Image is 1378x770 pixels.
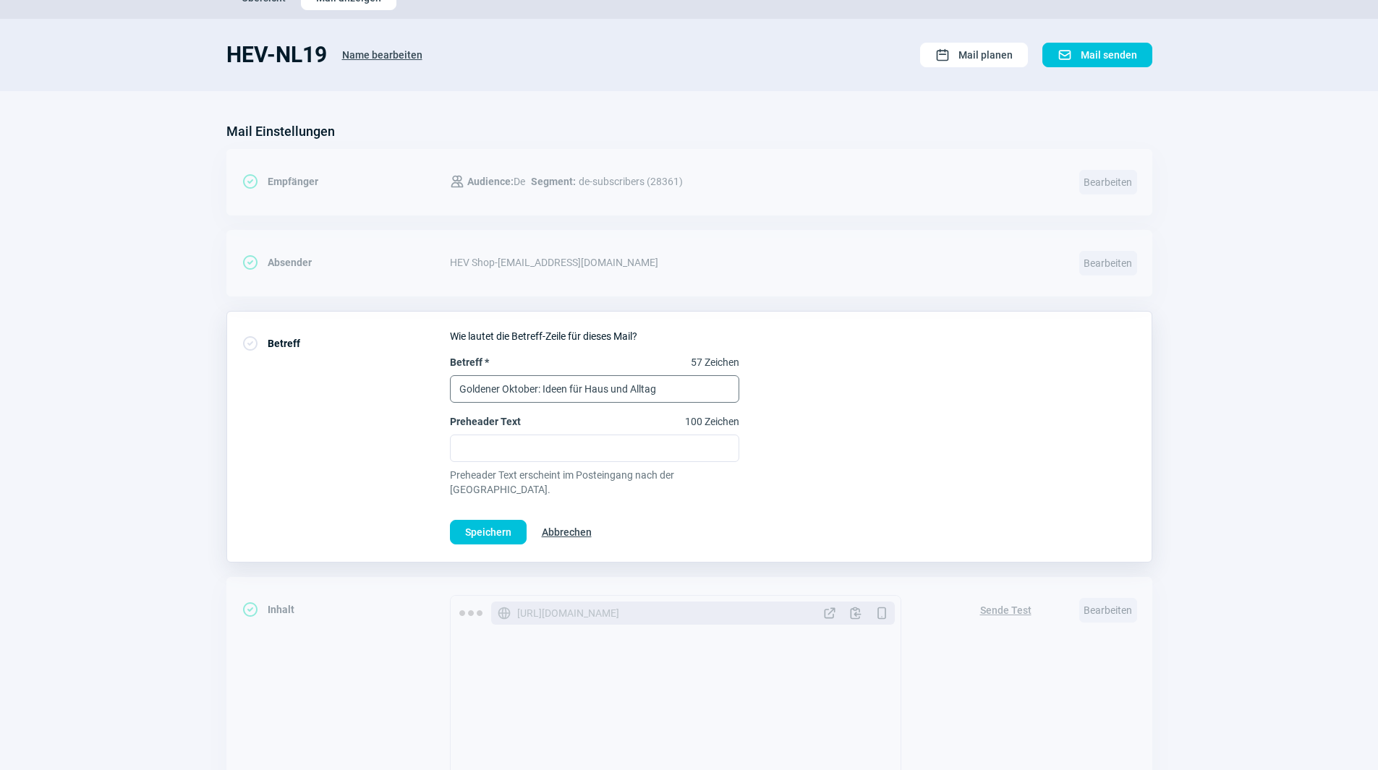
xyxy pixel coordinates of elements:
[531,173,576,190] span: Segment:
[1042,43,1152,67] button: Mail senden
[226,120,335,143] h3: Mail Einstellungen
[242,595,450,624] div: Inhalt
[450,435,739,462] input: Preheader Text100 Zeichen
[467,176,514,187] span: Audience:
[450,468,739,497] span: Preheader Text erscheint im Posteingang nach der [GEOGRAPHIC_DATA].
[450,355,489,369] span: Betreff *
[467,173,525,190] span: De
[685,414,739,429] span: 100 Zeichen
[527,520,607,544] button: Abbrechen
[1081,43,1137,67] span: Mail senden
[450,414,521,429] span: Preheader Text
[691,355,739,369] span: 57 Zeichen
[450,248,1062,277] div: HEV Shop - [EMAIL_ADDRESS][DOMAIN_NAME]
[450,329,1137,343] div: Wie lautet die Betreff-Zeile für dieses Mail?
[450,167,683,196] div: de-subscribers (28361)
[327,42,438,68] button: Name bearbeiten
[226,42,327,68] h1: HEV-NL19
[965,595,1047,623] button: Sende Test
[920,43,1028,67] button: Mail planen
[1079,251,1137,275] span: Bearbeiten
[342,43,422,67] span: Name bearbeiten
[242,248,450,277] div: Absender
[465,521,511,544] span: Speichern
[980,599,1032,622] span: Sende Test
[242,167,450,196] div: Empfänger
[542,521,592,544] span: Abbrechen
[450,520,527,544] button: Speichern
[1079,170,1137,194] span: Bearbeiten
[958,43,1013,67] span: Mail planen
[517,606,619,620] span: [URL][DOMAIN_NAME]
[1079,598,1137,623] span: Bearbeiten
[242,329,450,358] div: Betreff
[450,375,739,403] input: Betreff *57 Zeichen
